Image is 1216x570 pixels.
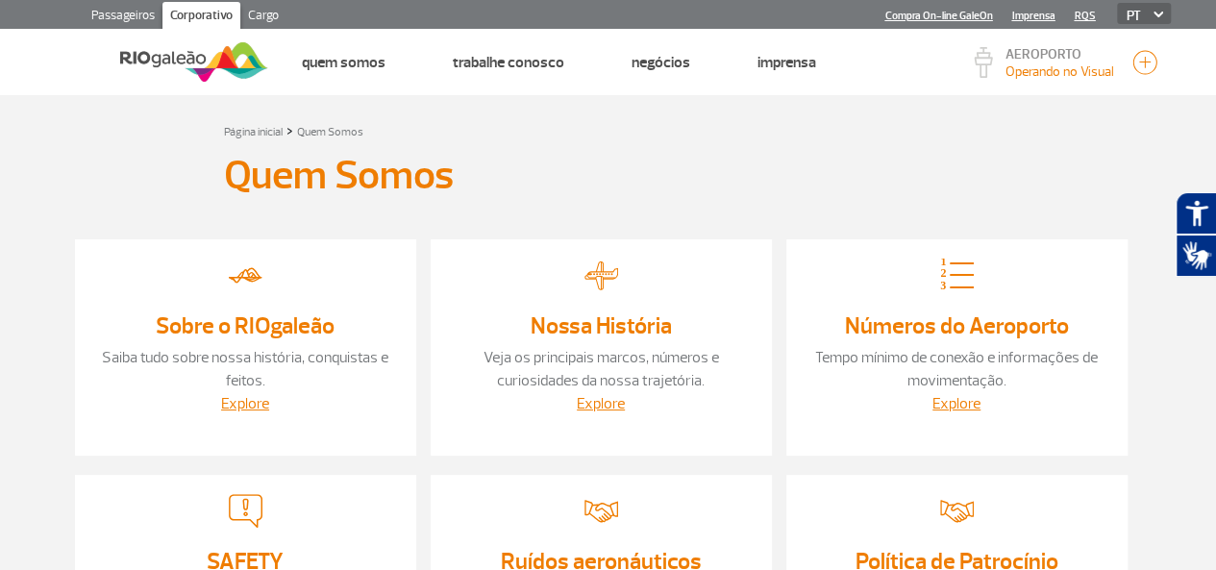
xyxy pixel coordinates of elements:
a: Passageiros [84,2,162,33]
a: Quem Somos [302,53,385,72]
a: RQS [1074,10,1095,22]
a: Explore [932,394,980,413]
a: Corporativo [162,2,240,33]
h3: Quem Somos [224,152,454,200]
p: Visibilidade de 10000m [1005,62,1113,82]
a: Cargo [240,2,286,33]
p: AEROPORTO [1005,48,1113,62]
a: Veja os principais marcos, números e curiosidades da nossa trajetória. [484,348,719,390]
a: Compra On-line GaleOn [884,10,992,22]
a: Imprensa [1011,10,1055,22]
a: Explore [221,394,269,413]
a: Sobre o RIOgaleão [156,311,335,340]
a: Quem Somos [297,125,363,139]
div: Plugin de acessibilidade da Hand Talk. [1176,192,1216,277]
a: Imprensa [757,53,816,72]
a: Página inicial [224,125,283,139]
button: Abrir tradutor de língua de sinais. [1176,235,1216,277]
a: Saiba tudo sobre nossa história, conquistas e feitos. [102,348,388,390]
a: Negócios [632,53,690,72]
a: Trabalhe Conosco [453,53,564,72]
a: Números do Aeroporto [845,311,1069,340]
a: > [286,119,293,141]
a: Tempo mínimo de conexão e informações de movimentação. [815,348,1098,390]
button: Abrir recursos assistivos. [1176,192,1216,235]
a: Nossa História [531,311,672,340]
a: Explore [577,394,625,413]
